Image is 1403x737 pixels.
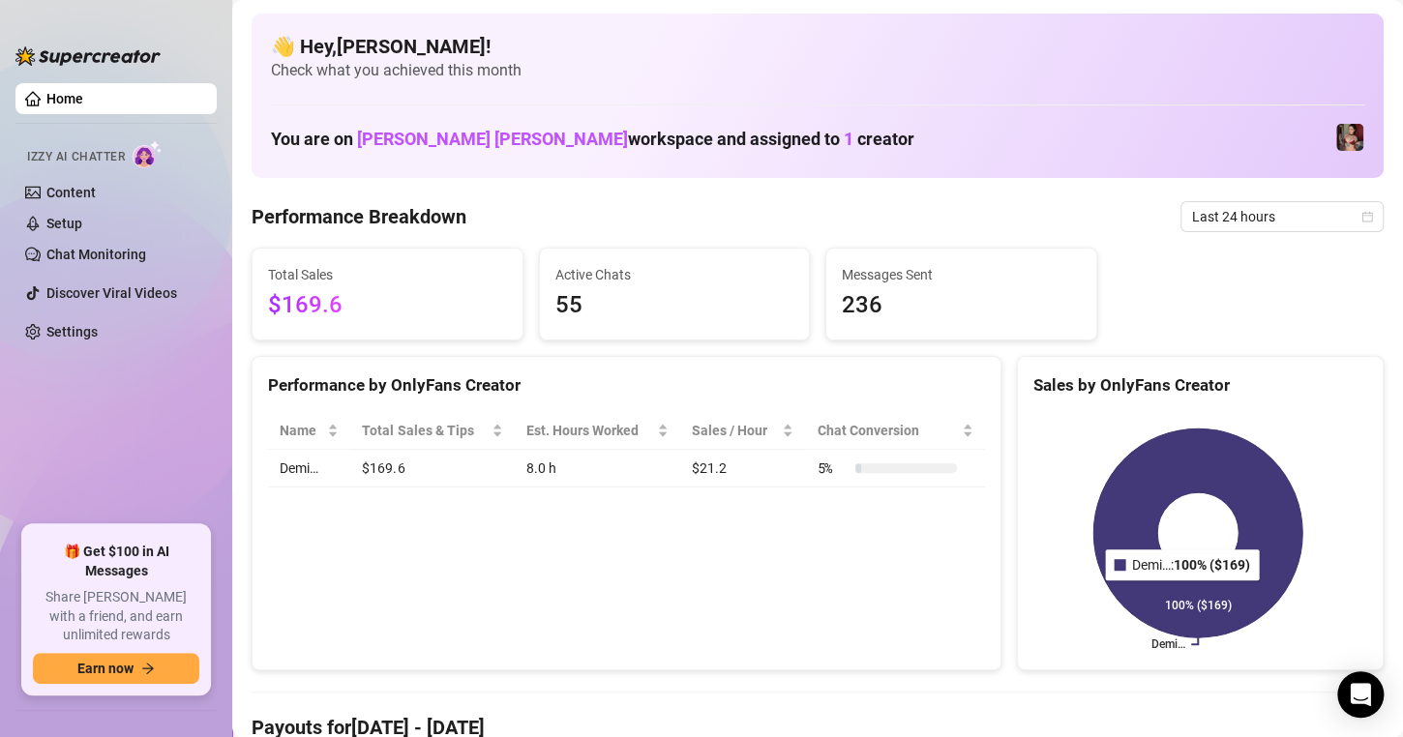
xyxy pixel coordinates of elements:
[680,450,805,487] td: $21.2
[27,148,125,166] span: Izzy AI Chatter
[1151,637,1185,651] text: Demi…
[33,543,199,580] span: 🎁 Get $100 in AI Messages
[526,420,653,441] div: Est. Hours Worked
[842,287,1081,324] span: 236
[46,185,96,200] a: Content
[842,264,1081,285] span: Messages Sent
[252,203,466,230] h4: Performance Breakdown
[357,129,628,149] span: [PERSON_NAME] [PERSON_NAME]
[350,450,515,487] td: $169.6
[271,129,914,150] h1: You are on workspace and assigned to creator
[46,216,82,231] a: Setup
[280,420,323,441] span: Name
[268,412,350,450] th: Name
[268,264,507,285] span: Total Sales
[268,287,507,324] span: $169.6
[844,129,853,149] span: 1
[555,264,794,285] span: Active Chats
[133,140,163,168] img: AI Chatter
[555,287,794,324] span: 55
[77,661,134,676] span: Earn now
[362,420,488,441] span: Total Sales & Tips
[268,372,985,398] div: Performance by OnlyFans Creator
[33,653,199,684] button: Earn nowarrow-right
[692,420,778,441] span: Sales / Hour
[1337,671,1384,718] div: Open Intercom Messenger
[817,457,848,479] span: 5 %
[46,324,98,339] a: Settings
[271,33,1364,60] h4: 👋 Hey, [PERSON_NAME] !
[1192,202,1372,231] span: Last 24 hours
[141,662,155,675] span: arrow-right
[805,412,984,450] th: Chat Conversion
[680,412,805,450] th: Sales / Hour
[1336,124,1363,151] img: Demi
[1033,372,1367,398] div: Sales by OnlyFans Creator
[817,420,957,441] span: Chat Conversion
[268,450,350,487] td: Demi…
[271,60,1364,81] span: Check what you achieved this month
[33,588,199,645] span: Share [PERSON_NAME] with a friend, and earn unlimited rewards
[350,412,515,450] th: Total Sales & Tips
[46,91,83,106] a: Home
[515,450,680,487] td: 8.0 h
[46,247,146,262] a: Chat Monitoring
[15,46,161,66] img: logo-BBDzfeDw.svg
[46,285,177,301] a: Discover Viral Videos
[1361,211,1373,222] span: calendar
